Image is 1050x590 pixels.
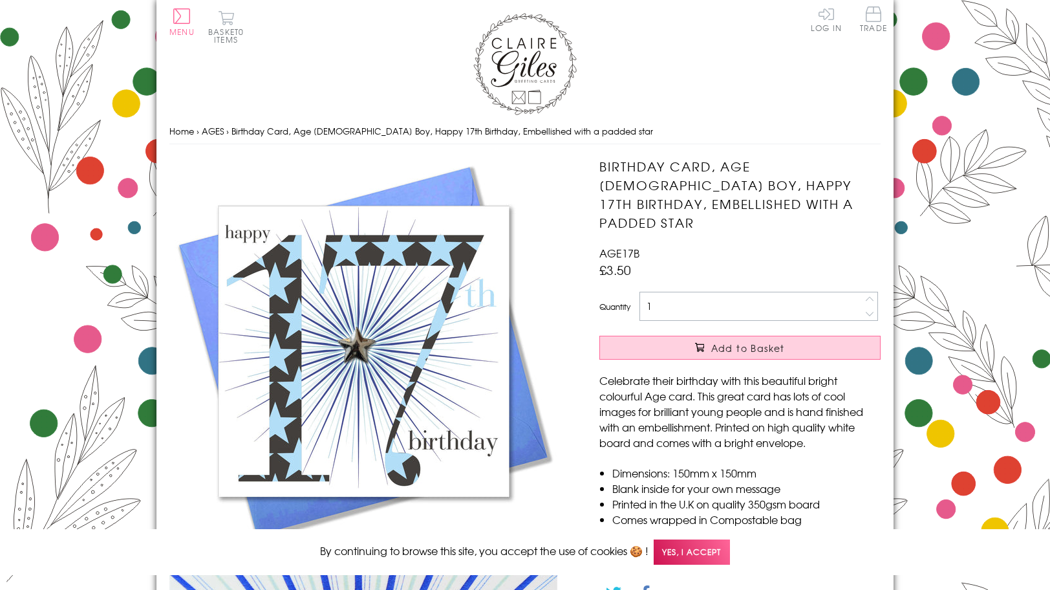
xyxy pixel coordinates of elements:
[169,125,194,137] a: Home
[599,336,881,360] button: Add to Basket
[860,6,887,34] a: Trade
[226,125,229,137] span: ›
[169,118,881,145] nav: breadcrumbs
[231,125,653,137] span: Birthday Card, Age [DEMOGRAPHIC_DATA] Boy, Happy 17th Birthday, Embellished with a padded star
[599,373,881,450] p: Celebrate their birthday with this beautiful bright colourful Age card. This great card has lots ...
[811,6,842,32] a: Log In
[208,10,244,43] button: Basket0 items
[860,6,887,32] span: Trade
[599,301,630,312] label: Quantity
[599,245,639,261] span: AGE17B
[599,261,631,279] span: £3.50
[169,8,195,36] button: Menu
[473,13,577,115] img: Claire Giles Greetings Cards
[197,125,199,137] span: ›
[612,512,881,527] li: Comes wrapped in Compostable bag
[214,26,244,45] span: 0 items
[612,465,881,481] li: Dimensions: 150mm x 150mm
[711,342,785,355] span: Add to Basket
[169,26,195,38] span: Menu
[169,157,557,545] img: Birthday Card, Age 17 Boy, Happy 17th Birthday, Embellished with a padded star
[612,481,881,496] li: Blank inside for your own message
[599,157,881,232] h1: Birthday Card, Age [DEMOGRAPHIC_DATA] Boy, Happy 17th Birthday, Embellished with a padded star
[612,527,881,543] li: With matching sustainable sourced envelope
[612,496,881,512] li: Printed in the U.K on quality 350gsm board
[202,125,224,137] a: AGES
[654,540,730,565] span: Yes, I accept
